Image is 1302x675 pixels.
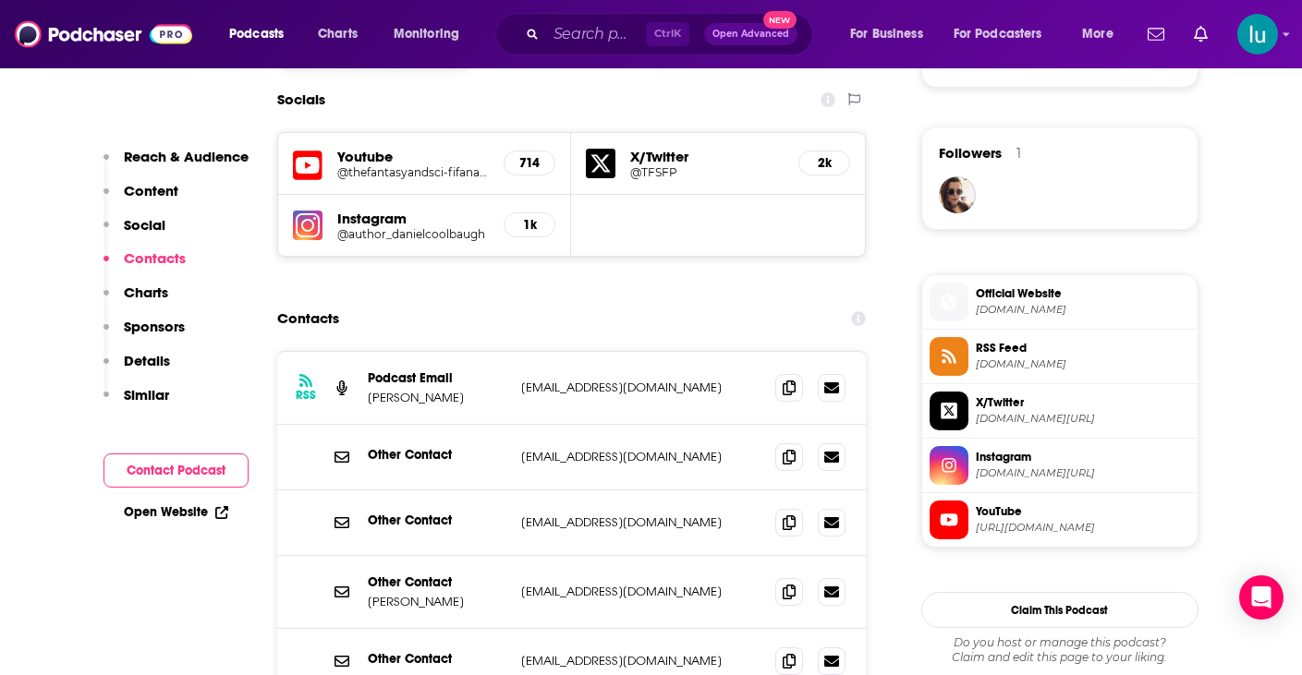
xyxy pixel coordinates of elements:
[976,285,1190,302] span: Official Website
[519,217,540,233] h5: 1k
[229,21,284,47] span: Podcasts
[124,318,185,335] p: Sponsors
[368,512,506,528] p: Other Contact
[124,148,249,165] p: Reach & Audience
[394,21,459,47] span: Monitoring
[277,301,339,336] h2: Contacts
[837,19,946,49] button: open menu
[976,466,1190,480] span: instagram.com/author_danielcoolbaugh
[103,386,169,420] button: Similar
[704,23,797,45] button: Open AdvancedNew
[15,17,192,52] img: Podchaser - Follow, Share and Rate Podcasts
[1239,575,1284,620] div: Open Intercom Messenger
[337,227,490,241] a: @author_danielcoolbaugh
[930,392,1190,430] a: X/Twitter[DOMAIN_NAME][URL]
[942,19,1069,49] button: open menu
[976,340,1190,356] span: RSS Feed
[337,165,490,179] a: @thefantasyandsci-fifanatic2328
[1186,18,1215,50] a: Show notifications dropdown
[103,148,249,182] button: Reach & Audience
[521,449,761,464] p: [EMAIL_ADDRESS][DOMAIN_NAME]
[124,504,228,520] a: Open Website
[1069,19,1137,49] button: open menu
[814,155,834,171] h5: 2k
[712,30,789,39] span: Open Advanced
[1140,18,1172,50] a: Show notifications dropdown
[103,182,178,216] button: Content
[124,182,178,199] p: Content
[296,388,316,403] h3: RSS
[368,390,506,405] p: [PERSON_NAME]
[368,370,506,386] p: Podcast Email
[1237,14,1278,54] span: Logged in as lusodano
[519,155,540,171] h5: 714
[1016,145,1021,162] div: 1
[930,283,1190,321] a: Official Website[DOMAIN_NAME]
[939,144,1002,162] span: Followers
[103,249,186,283] button: Contacts
[521,514,761,530] p: [EMAIL_ADDRESS][DOMAIN_NAME]
[1237,14,1278,54] img: User Profile
[954,21,1042,47] span: For Podcasters
[337,210,490,227] h5: Instagram
[1082,21,1113,47] span: More
[976,394,1190,411] span: X/Twitter
[368,574,506,590] p: Other Contact
[976,412,1190,426] span: twitter.com/TFSFP
[216,19,308,49] button: open menu
[850,21,923,47] span: For Business
[976,521,1190,535] span: https://www.youtube.com/@thefantasyandsci-fifanatic2328
[293,211,322,240] img: iconImage
[318,21,358,47] span: Charts
[124,249,186,267] p: Contacts
[381,19,483,49] button: open menu
[103,216,165,250] button: Social
[521,584,761,599] p: [EMAIL_ADDRESS][DOMAIN_NAME]
[277,82,325,117] h2: Socials
[124,352,170,369] p: Details
[930,500,1190,539] a: YouTube[URL][DOMAIN_NAME]
[976,303,1190,317] span: thefantasyandscififanaticspod.com
[921,592,1199,628] button: Claim This Podcast
[337,148,490,165] h5: Youtube
[368,651,506,667] p: Other Contact
[930,337,1190,376] a: RSS Feed[DOMAIN_NAME]
[976,357,1190,371] span: media.rss.com
[124,386,169,404] p: Similar
[103,318,185,352] button: Sponsors
[513,13,831,55] div: Search podcasts, credits, & more...
[546,19,646,49] input: Search podcasts, credits, & more...
[124,283,168,301] p: Charts
[939,176,976,213] img: emilyinkpen
[103,453,249,488] button: Contact Podcast
[921,635,1199,665] div: Claim and edit this page to your liking.
[521,380,761,395] p: [EMAIL_ADDRESS][DOMAIN_NAME]
[921,635,1199,650] span: Do you host or manage this podcast?
[763,11,797,29] span: New
[646,22,689,46] span: Ctrl K
[930,446,1190,485] a: Instagram[DOMAIN_NAME][URL]
[368,594,506,609] p: [PERSON_NAME]
[521,653,761,669] p: [EMAIL_ADDRESS][DOMAIN_NAME]
[306,19,369,49] a: Charts
[368,447,506,463] p: Other Contact
[103,352,170,386] button: Details
[976,449,1190,465] span: Instagram
[976,503,1190,520] span: YouTube
[103,283,168,318] button: Charts
[124,216,165,234] p: Social
[630,148,784,165] h5: X/Twitter
[1237,14,1278,54] button: Show profile menu
[630,165,784,179] a: @TFSFP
